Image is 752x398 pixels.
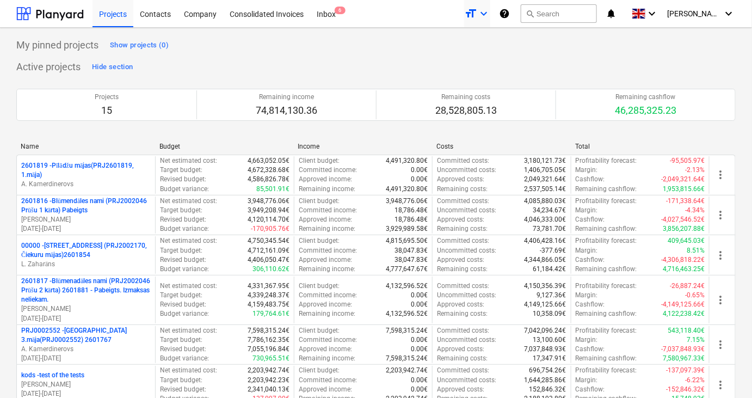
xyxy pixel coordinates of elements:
[248,175,289,184] p: 4,586,826.78€
[526,9,534,18] span: search
[248,215,289,224] p: 4,120,114.70€
[663,309,705,319] p: 4,122,238.42€
[525,345,566,354] p: 7,037,848.93€
[663,185,705,194] p: 1,953,815.66€
[386,281,428,291] p: 4,132,596.52€
[299,300,352,309] p: Approved income :
[21,326,151,364] div: PRJ0002552 -[GEOGRAPHIC_DATA] 3.māja(PRJ0002552) 2601767A. Kamerdinerovs[DATE]-[DATE]
[248,345,289,354] p: 7,055,196.84€
[437,166,496,175] p: Uncommitted costs :
[386,185,428,194] p: 4,491,320.80€
[95,93,119,102] p: Projects
[533,206,566,215] p: 34,234.67€
[576,335,598,345] p: Margin :
[299,335,357,345] p: Committed income :
[615,104,676,117] p: 46,285,325.23
[437,281,489,291] p: Committed costs :
[256,185,289,194] p: 85,501.91€
[411,335,428,345] p: 0.00€
[668,236,705,246] p: 409,645.03€
[248,376,289,385] p: 2,203,942.23€
[576,281,637,291] p: Profitability forecast :
[160,236,217,246] p: Net estimated cost :
[521,4,597,23] button: Search
[21,354,151,363] p: [DATE] - [DATE]
[533,309,566,319] p: 10,358.09€
[436,143,566,150] div: Costs
[251,224,289,234] p: -170,905.76€
[107,36,171,54] button: Show projects (0)
[435,104,497,117] p: 28,528,805.13
[160,326,217,335] p: Net estimated cost :
[685,376,705,385] p: -6.22%
[668,326,705,335] p: 543,118.40€
[576,197,637,206] p: Profitability forecast :
[21,161,151,189] div: 2601819 -Pīlādžu mājas(PRJ2601819, 1.māja)A. Kamerdinerovs
[615,93,676,102] p: Remaining cashflow
[714,168,727,181] span: more_vert
[437,366,489,375] p: Committed costs :
[160,185,209,194] p: Budget variance :
[661,345,705,354] p: -7,037,848.93€
[160,156,217,166] p: Net estimated cost :
[299,166,357,175] p: Committed income :
[685,166,705,175] p: -2.13%
[160,385,206,394] p: Revised budget :
[663,354,705,363] p: 7,580,967.33€
[525,281,566,291] p: 4,150,356.39€
[661,255,705,265] p: -4,306,818.22€
[299,236,340,246] p: Client budget :
[714,338,727,351] span: more_vert
[21,326,151,345] p: PRJ0002552 - [GEOGRAPHIC_DATA] 3.māja(PRJ0002552) 2601767
[525,376,566,385] p: 1,644,285.86€
[21,224,151,234] p: [DATE] - [DATE]
[21,371,84,380] p: kods - test of the tests
[160,309,209,319] p: Budget variance :
[248,206,289,215] p: 3,949,208.94€
[160,345,206,354] p: Revised budget :
[386,354,428,363] p: 7,598,315.24€
[248,291,289,300] p: 4,339,248.37€
[298,143,428,150] div: Income
[437,175,484,184] p: Approved costs :
[437,354,488,363] p: Remaining costs :
[160,246,202,255] p: Target budget :
[529,366,566,375] p: 696,754.26€
[110,39,169,52] div: Show projects (0)
[299,156,340,166] p: Client budget :
[21,197,151,215] p: 2601816 - Blūmendāles nami (PRJ2002046 Prūšu 1 kārta) Pabeigts
[160,255,206,265] p: Revised budget :
[160,300,206,309] p: Revised budget :
[252,265,289,274] p: 306,110.62€
[160,215,206,224] p: Revised budget :
[160,265,209,274] p: Budget variance :
[21,215,151,224] p: [PERSON_NAME]
[540,246,566,255] p: -377.69€
[437,215,484,224] p: Approved costs :
[437,185,488,194] p: Remaining costs :
[299,175,352,184] p: Approved income :
[386,366,428,375] p: 2,203,942.74€
[437,224,488,234] p: Remaining costs :
[663,224,705,234] p: 3,856,207.88€
[525,326,566,335] p: 7,042,096.24€
[666,197,705,206] p: -171,338.64€
[256,93,317,102] p: Remaining income
[411,345,428,354] p: 0.00€
[666,366,705,375] p: -137,097.39€
[21,380,151,389] p: [PERSON_NAME]
[529,385,566,394] p: 152,846.32€
[437,291,496,300] p: Uncommitted costs :
[299,206,357,215] p: Committed income :
[533,265,566,274] p: 61,184.42€
[21,180,151,189] p: A. Kamerdinerovs
[437,206,496,215] p: Uncommitted costs :
[248,366,289,375] p: 2,203,942.74€
[299,291,357,300] p: Committed income :
[299,376,357,385] p: Committed income :
[437,300,484,309] p: Approved costs :
[159,143,289,150] div: Budget
[576,300,605,309] p: Cashflow :
[661,175,705,184] p: -2,049,321.64€
[21,161,151,180] p: 2601819 - Pīlādžu mājas(PRJ2601819, 1.māja)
